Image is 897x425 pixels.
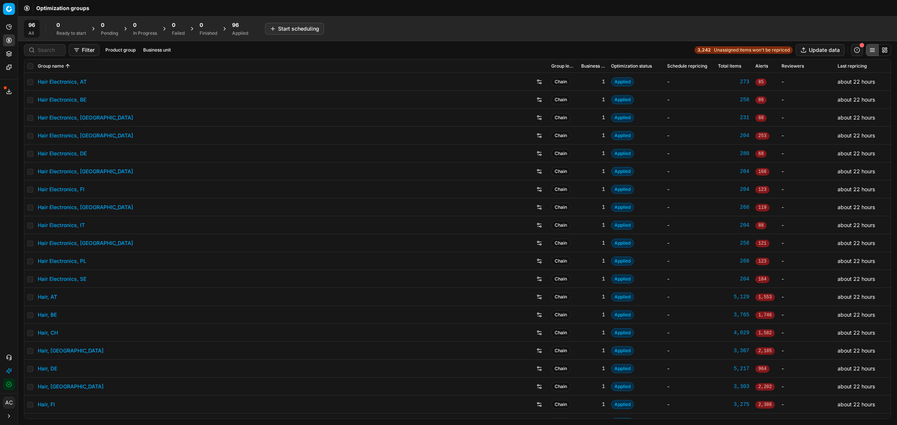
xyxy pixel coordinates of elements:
td: - [664,91,715,109]
div: 268 [718,257,749,265]
td: - [779,73,835,91]
span: about 22 hours [838,132,875,139]
td: - [664,270,715,288]
td: - [664,127,715,145]
span: Group level [551,63,575,69]
span: about 22 hours [838,401,875,407]
span: 96 [232,21,239,29]
button: Update data [796,44,845,56]
div: 1 [581,311,605,319]
a: 5,217 [718,365,749,372]
button: AC [3,397,15,409]
div: 1 [581,150,605,157]
button: Filter [69,44,99,56]
a: 273 [718,78,749,86]
td: - [664,324,715,342]
a: Hair, CH [38,329,58,336]
td: - [779,234,835,252]
a: 204 [718,168,749,175]
span: Applied [611,77,634,86]
div: 1 [581,383,605,390]
span: 964 [755,365,770,373]
td: - [779,180,835,198]
td: - [779,378,835,395]
td: - [664,180,715,198]
a: Hair, [GEOGRAPHIC_DATA] [38,347,104,354]
td: - [779,127,835,145]
span: about 22 hours [838,240,875,246]
div: 1 [581,347,605,354]
button: Sorted by Group name ascending [64,62,71,70]
span: Applied [611,149,634,158]
div: 1 [581,365,605,372]
span: Chain [551,346,570,355]
td: - [779,109,835,127]
div: Failed [172,30,185,36]
td: - [664,360,715,378]
span: Chain [551,149,570,158]
span: Chain [551,400,570,409]
td: - [779,324,835,342]
span: about 22 hours [838,150,875,156]
span: Optimization groups [36,4,89,12]
td: - [779,252,835,270]
td: - [779,198,835,216]
span: Chain [551,292,570,301]
span: Chain [551,77,570,86]
a: Hair, BE [38,311,57,319]
span: Chain [551,203,570,212]
div: In Progress [133,30,157,36]
td: - [779,162,835,180]
span: 253 [755,132,770,140]
span: 0 [56,21,60,29]
span: Optimization status [611,63,652,69]
input: Search [38,46,61,54]
a: 258 [718,96,749,103]
span: Applied [611,131,634,140]
td: - [779,360,835,378]
a: 258 [718,239,749,247]
span: Chain [551,382,570,391]
a: 3,275 [718,401,749,408]
span: 86 [755,96,767,104]
a: Hair Electronics, [GEOGRAPHIC_DATA] [38,168,133,175]
span: Chain [551,310,570,319]
span: Applied [611,274,634,283]
a: Hair, DE [38,365,57,372]
div: 1 [581,275,605,283]
div: 1 [581,186,605,193]
span: Chain [551,113,570,122]
a: Hair Electronics, BE [38,96,86,103]
a: 3,307 [718,347,749,354]
td: - [779,145,835,162]
nav: breadcrumb [36,4,89,12]
span: Chain [551,257,570,266]
td: - [779,288,835,306]
div: 1 [581,114,605,121]
span: about 22 hours [838,347,875,354]
strong: 3,242 [697,47,711,53]
span: Applied [611,346,634,355]
span: about 22 hours [838,294,875,300]
td: - [664,216,715,234]
span: 88 [755,114,767,122]
div: 1 [581,401,605,408]
span: Group name [38,63,64,69]
span: about 22 hours [838,258,875,264]
td: - [664,342,715,360]
span: Unassigned items won't be repriced [714,47,790,53]
span: Applied [611,113,634,122]
span: Applied [611,364,634,373]
a: 3,303 [718,383,749,390]
span: Schedule repricing [667,63,707,69]
td: - [664,288,715,306]
span: 85 [755,78,767,86]
div: 204 [718,221,749,229]
td: - [664,73,715,91]
span: Applied [611,328,634,337]
div: 204 [718,132,749,139]
span: 0 [200,21,203,29]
